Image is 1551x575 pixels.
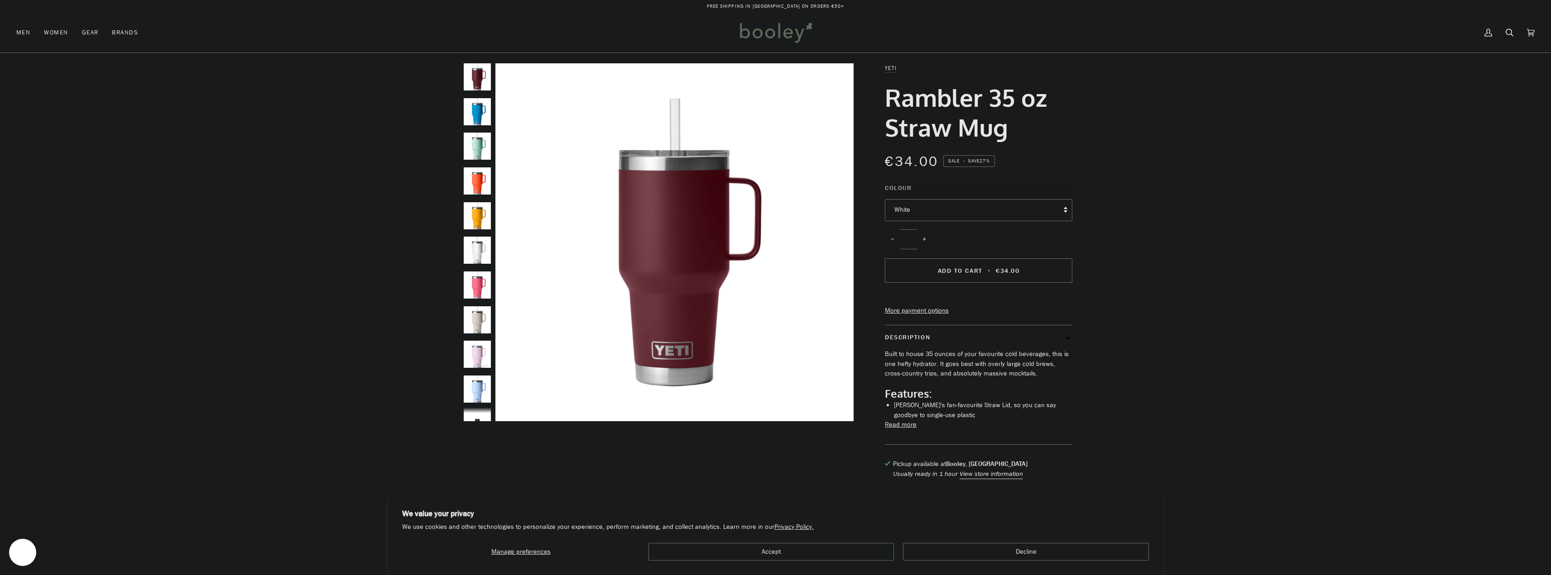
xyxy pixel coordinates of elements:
span: €34.00 [885,152,938,171]
span: Sale [948,157,960,164]
img: Yeti Rambler 35 oz Straw Mug Big Sky Blue - Booley Galway [464,375,491,403]
span: Colour [885,183,912,193]
span: Brands [112,28,138,37]
h1: Rambler 35 oz Straw Mug [885,82,1066,142]
span: Save [943,155,995,167]
img: Yeti Rambler 35 oz Straw Mug Beekeeper - Booley Galway [464,202,491,229]
button: − [885,229,899,250]
a: Men [16,13,37,52]
span: • [985,266,994,275]
strong: Booley, [GEOGRAPHIC_DATA] [946,460,1028,468]
a: Privacy Policy. [774,523,814,531]
img: Yeti Rambler 35 oz Straw Mug Wild Vine Red - Booley Galway [464,63,491,90]
button: + [917,229,932,250]
button: Read more [885,420,917,430]
a: Gear [75,13,106,52]
a: Women [37,13,75,52]
img: Yeti Rambler 35oz Straw Mug Seafoam - Booley Galway [464,133,491,160]
span: Women [44,28,68,37]
p: We use cookies and other technologies to personalize your experience, perform marketing, and coll... [402,523,1149,532]
span: €34.00 [996,266,1019,275]
span: Men [16,28,30,37]
span: Gear [82,28,99,37]
button: Add to Cart • €34.00 [885,258,1072,283]
img: Yeti Rambler 35 oz Straw Mug Papaya - Booley Galway [464,167,491,195]
span: Manage preferences [491,547,551,556]
img: Yeti Rambler 35 oz Straw Mug Wild Vine Red - Booley Galway [495,63,854,421]
img: Yeti Rambler 35oz Straw Mug Cape Taupe - Booley Galway [464,306,491,333]
button: View store information [960,469,1023,479]
h2: Features: [885,387,1072,400]
button: Description [885,325,1072,349]
a: Brands [105,13,145,52]
p: Pickup available at [893,459,1028,469]
h2: We value your privacy [402,509,1149,519]
img: Yeti Rambler 35oz Straw Mug White - Booley Galway [464,237,491,264]
img: Yeti Rambler 35 oz Straw Mug Cherry Blossom - Booley Galway [464,341,491,368]
a: More payment options [885,306,1072,316]
img: Yeti Rambler 35 oz Straw Mug Tropical Pink - Booley Galway [464,271,491,299]
span: Add to Cart [938,266,983,275]
p: Free Shipping in [GEOGRAPHIC_DATA] on Orders €50+ [707,3,845,10]
button: Decline [903,543,1148,561]
button: White [885,199,1072,221]
p: Usually ready in 1 hour [893,469,1028,479]
em: • [961,157,968,164]
iframe: Button to open loyalty program pop-up [9,539,36,566]
button: Accept [648,543,894,561]
img: Booley [736,19,815,46]
a: YETI [885,64,897,72]
img: Yeti Rambler 35 oz Straw Mug Big Wave Blue - Booley Galway [464,98,491,125]
li: [PERSON_NAME]'s fan-favourite Straw Lid, so you can say goodbye to single-use plastic [894,400,1072,420]
span: 27% [980,157,989,164]
input: Quantity [885,229,932,250]
p: Built to house 35 ounces of your favourite cold beverages, this is one hefty hydrator. It goes be... [885,349,1072,379]
button: Manage preferences [402,543,639,561]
